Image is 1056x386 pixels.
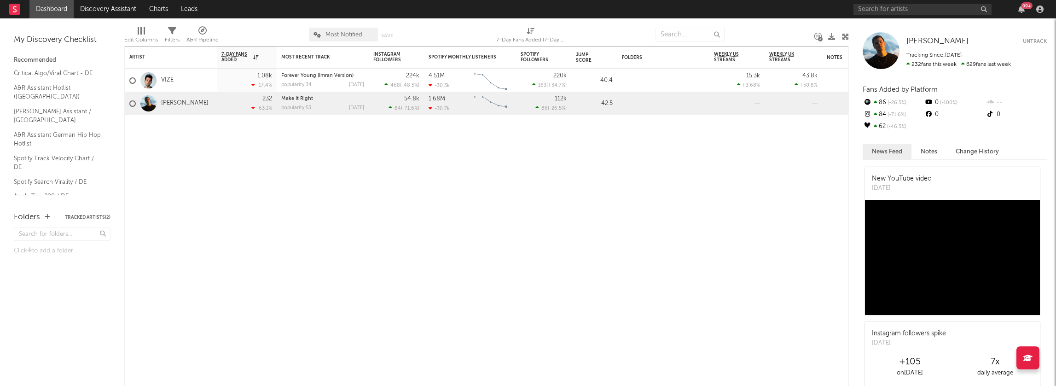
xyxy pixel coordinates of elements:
span: 232 fans this week [906,62,957,67]
div: +50.8 % [795,82,818,88]
span: Weekly UK Streams [769,52,804,63]
span: 629 fans last week [906,62,1011,67]
div: 0 [924,109,985,121]
span: +34.7 % [548,83,565,88]
div: -63.1 % [251,105,272,111]
div: +105 [867,357,952,368]
div: ( ) [384,82,419,88]
div: Artist [129,54,198,60]
div: [DATE] [872,339,946,348]
div: Edit Columns [124,23,158,50]
span: 86 [541,106,548,111]
a: Make It Right [281,96,313,101]
div: 224k [406,73,419,79]
div: Instagram Followers [373,52,406,63]
button: News Feed [863,144,911,159]
div: 0 [986,109,1047,121]
div: [DATE] [872,184,932,193]
div: My Discovery Checklist [14,35,110,46]
button: Change History [946,144,1008,159]
div: Forever Young (Imran Version) [281,73,364,78]
a: A&R Assistant Hotlist ([GEOGRAPHIC_DATA]) [14,83,101,102]
div: 43.8k [802,73,818,79]
div: Folders [622,55,691,60]
span: -48.5 % [401,83,418,88]
a: VIZE [161,76,174,84]
svg: Chart title [470,92,511,115]
div: 1.08k [257,73,272,79]
span: Weekly US Streams [714,52,746,63]
div: Edit Columns [124,35,158,46]
div: 15.3k [746,73,760,79]
div: on [DATE] [867,368,952,379]
div: ( ) [532,82,567,88]
div: A&R Pipeline [186,23,219,50]
div: 7 x [952,357,1038,368]
a: [PERSON_NAME] [161,99,209,107]
div: -30.7k [429,105,450,111]
span: Tracking Since: [DATE] [906,53,962,58]
div: [DATE] [349,105,364,111]
button: Tracked Artists(2) [65,215,110,220]
div: Most Recent Track [281,54,350,60]
div: Jump Score [576,52,599,63]
div: Notes [827,55,919,60]
div: 7-Day Fans Added (7-Day Fans Added) [496,35,565,46]
div: ( ) [389,105,419,111]
div: A&R Pipeline [186,35,219,46]
div: 7-Day Fans Added (7-Day Fans Added) [496,23,565,50]
span: -26.5 % [549,106,565,111]
div: 84 [863,109,924,121]
div: 1.68M [429,96,445,102]
input: Search for folders... [14,228,110,241]
div: 232 [262,96,272,102]
div: Recommended [14,55,110,66]
a: Spotify Track Velocity Chart / DE [14,153,101,172]
a: Spotify Search Virality / DE [14,177,101,187]
div: 54.8k [404,96,419,102]
div: +3.68 % [737,82,760,88]
div: 112k [555,96,567,102]
div: popularity: 34 [281,82,312,88]
a: A&R Assistant German Hip Hop Hotlist [14,130,101,149]
span: -46.5 % [886,124,906,129]
div: 220k [553,73,567,79]
svg: Chart title [470,69,511,92]
span: 84 [395,106,401,111]
button: Untrack [1023,37,1047,46]
button: Notes [911,144,946,159]
span: 7-Day Fans Added [221,52,251,63]
span: -100 % [939,100,957,105]
a: Forever Young (Imran Version) [281,73,354,78]
span: 163 [538,83,546,88]
div: Make It Right [281,96,364,101]
div: Filters [165,35,180,46]
div: -- [986,97,1047,109]
div: 42.5 [576,98,613,109]
span: -71.6 % [402,106,418,111]
span: 468 [390,83,400,88]
div: Spotify Followers [521,52,553,63]
button: 99+ [1018,6,1025,13]
button: Save [381,33,393,38]
div: 40.4 [576,75,613,86]
a: Apple Top 200 / DE [14,191,101,201]
a: [PERSON_NAME] [906,37,969,46]
div: -17.4 % [251,82,272,88]
div: [DATE] [349,82,364,88]
div: 86 [863,97,924,109]
span: -71.6 % [886,112,906,117]
div: 4.51M [429,73,445,79]
span: Fans Added by Platform [863,86,938,93]
span: Most Notified [325,32,362,38]
div: 0 [924,97,985,109]
div: popularity: 53 [281,105,311,111]
div: Instagram followers spike [872,329,946,339]
div: -30.3k [429,82,450,88]
input: Search... [656,28,725,41]
div: daily average [952,368,1038,379]
div: ( ) [535,105,567,111]
a: Critical Algo/Viral Chart - DE [14,68,101,78]
input: Search for artists [853,4,992,15]
div: Folders [14,212,40,223]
